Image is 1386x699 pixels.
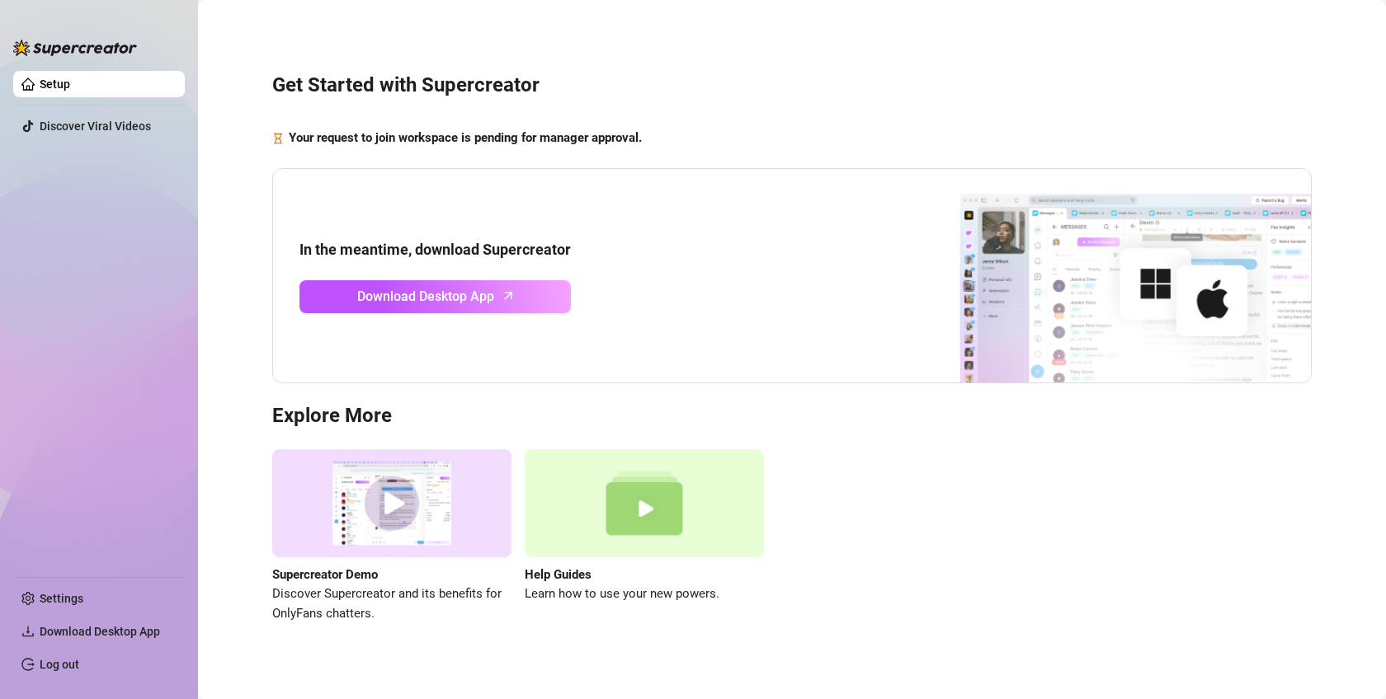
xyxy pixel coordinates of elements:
[272,73,1312,99] h3: Get Started with Supercreator
[40,120,151,133] a: Discover Viral Videos
[272,449,511,623] a: Supercreator DemoDiscover Supercreator and its benefits for OnlyFans chatters.
[272,403,1312,429] h3: Explore More
[40,658,79,671] a: Log out
[272,449,511,557] img: supercreator demo
[40,592,83,605] a: Settings
[40,625,160,638] span: Download Desktop App
[357,286,494,307] span: Download Desktop App
[21,625,35,638] span: download
[525,584,764,604] span: Learn how to use your new powers.
[272,129,284,148] span: hourglass
[525,449,764,623] a: Help GuidesLearn how to use your new powers.
[525,449,764,557] img: help guides
[40,77,70,91] a: Setup
[272,567,378,582] strong: Supercreator Demo
[499,286,518,305] span: arrow-up
[299,280,571,313] a: Download Desktop Apparrow-up
[299,241,571,258] strong: In the meantime, download Supercreator
[525,567,592,582] strong: Help Guides
[289,130,642,145] strong: Your request to join workspace is pending for manager approval.
[13,40,137,56] img: logo-BBDzfeDw.svg
[898,169,1311,383] img: download app
[272,584,511,623] span: Discover Supercreator and its benefits for OnlyFans chatters.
